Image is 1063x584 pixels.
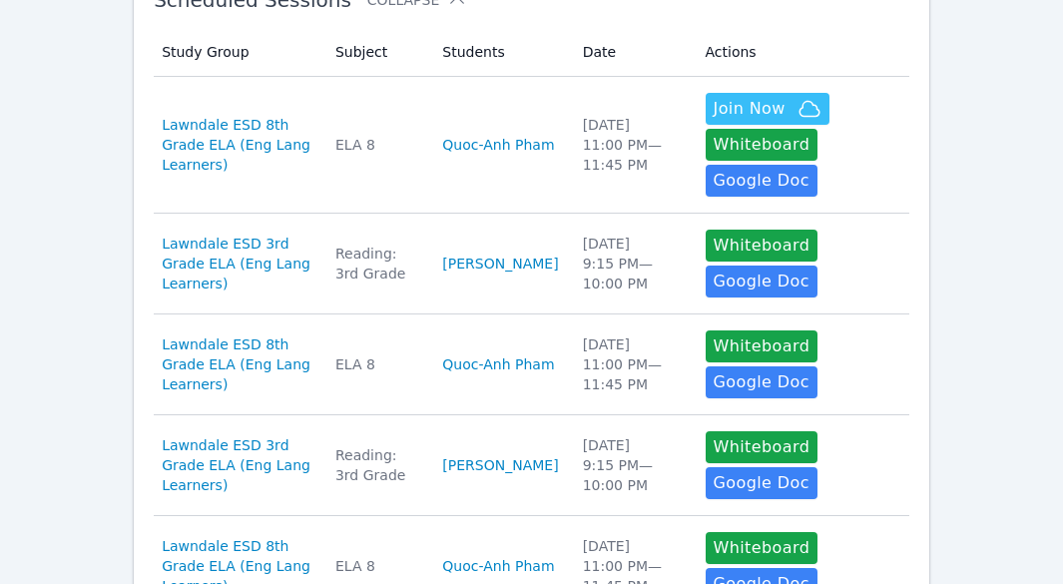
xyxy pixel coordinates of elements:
[442,354,554,374] a: Quoc-Anh Pham
[714,97,786,121] span: Join Now
[323,28,430,77] th: Subject
[706,165,817,197] a: Google Doc
[706,129,818,161] button: Whiteboard
[706,266,817,297] a: Google Doc
[335,556,418,576] div: ELA 8
[162,334,311,394] a: Lawndale ESD 8th Grade ELA (Eng Lang Learners)
[162,435,311,495] a: Lawndale ESD 3rd Grade ELA (Eng Lang Learners)
[442,135,554,155] a: Quoc-Anh Pham
[154,415,909,516] tr: Lawndale ESD 3rd Grade ELA (Eng Lang Learners)Reading: 3rd Grade[PERSON_NAME][DATE]9:15 PM—10:00 ...
[335,244,418,284] div: Reading: 3rd Grade
[335,135,418,155] div: ELA 8
[571,28,694,77] th: Date
[442,455,558,475] a: [PERSON_NAME]
[706,532,818,564] button: Whiteboard
[162,115,311,175] a: Lawndale ESD 8th Grade ELA (Eng Lang Learners)
[706,467,817,499] a: Google Doc
[706,431,818,463] button: Whiteboard
[430,28,570,77] th: Students
[335,445,418,485] div: Reading: 3rd Grade
[583,234,682,293] div: [DATE] 9:15 PM — 10:00 PM
[154,28,323,77] th: Study Group
[335,354,418,374] div: ELA 8
[583,115,682,175] div: [DATE] 11:00 PM — 11:45 PM
[154,214,909,314] tr: Lawndale ESD 3rd Grade ELA (Eng Lang Learners)Reading: 3rd Grade[PERSON_NAME][DATE]9:15 PM—10:00 ...
[442,254,558,274] a: [PERSON_NAME]
[154,314,909,415] tr: Lawndale ESD 8th Grade ELA (Eng Lang Learners)ELA 8Quoc-Anh Pham[DATE]11:00 PM—11:45 PMWhiteboard...
[694,28,909,77] th: Actions
[162,234,311,293] a: Lawndale ESD 3rd Grade ELA (Eng Lang Learners)
[706,330,818,362] button: Whiteboard
[583,435,682,495] div: [DATE] 9:15 PM — 10:00 PM
[706,230,818,262] button: Whiteboard
[442,556,554,576] a: Quoc-Anh Pham
[154,77,909,214] tr: Lawndale ESD 8th Grade ELA (Eng Lang Learners)ELA 8Quoc-Anh Pham[DATE]11:00 PM—11:45 PMJoin NowWh...
[583,334,682,394] div: [DATE] 11:00 PM — 11:45 PM
[706,93,829,125] button: Join Now
[706,366,817,398] a: Google Doc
